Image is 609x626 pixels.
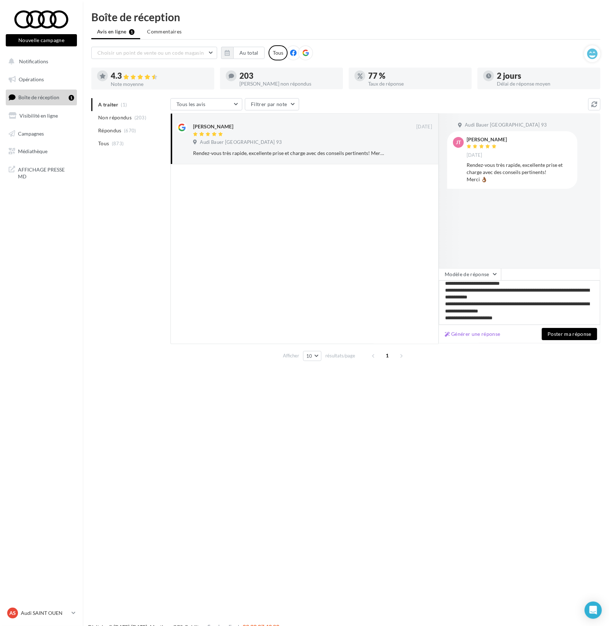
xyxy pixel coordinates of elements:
[233,47,265,59] button: Au total
[134,115,147,120] span: (203)
[200,139,282,146] span: Audi Bauer [GEOGRAPHIC_DATA] 93
[69,95,74,101] div: 1
[124,128,136,133] span: (670)
[4,54,75,69] button: Notifications
[19,58,48,64] span: Notifications
[98,140,109,147] span: Tous
[91,47,217,59] button: Choisir un point de vente ou un code magasin
[368,72,466,80] div: 77 %
[239,72,337,80] div: 203
[98,114,132,121] span: Non répondus
[269,45,288,60] div: Tous
[467,137,507,142] div: [PERSON_NAME]
[442,330,503,338] button: Générer une réponse
[21,609,69,617] p: Audi SAINT OUEN
[111,72,209,80] div: 4.3
[585,602,602,619] div: Open Intercom Messenger
[239,81,337,86] div: [PERSON_NAME] non répondus
[19,113,58,119] span: Visibilité en ligne
[456,139,461,146] span: JT
[4,90,78,105] a: Boîte de réception1
[193,123,233,130] div: [PERSON_NAME]
[177,101,206,107] span: Tous les avis
[467,152,482,159] span: [DATE]
[4,108,78,123] a: Visibilité en ligne
[97,50,204,56] span: Choisir un point de vente ou un code magasin
[4,162,78,183] a: AFFICHAGE PRESSE MD
[467,161,572,183] div: Rendez-vous très rapide, excellente prise et charge avec des conseils pertinents! Merci 👌🏾
[4,126,78,141] a: Campagnes
[6,606,77,620] a: AS Audi SAINT OUEN
[497,72,595,80] div: 2 jours
[221,47,265,59] button: Au total
[18,165,74,180] span: AFFICHAGE PRESSE MD
[497,81,595,86] div: Délai de réponse moyen
[303,351,321,361] button: 10
[306,353,312,359] span: 10
[542,328,597,340] button: Poster ma réponse
[112,141,124,146] span: (873)
[9,609,16,617] span: AS
[465,122,547,128] span: Audi Bauer [GEOGRAPHIC_DATA] 93
[368,81,466,86] div: Taux de réponse
[98,127,122,134] span: Répondus
[439,268,501,280] button: Modèle de réponse
[18,94,59,100] span: Boîte de réception
[18,148,47,154] span: Médiathèque
[4,72,78,87] a: Opérations
[6,34,77,46] button: Nouvelle campagne
[170,98,242,110] button: Tous les avis
[245,98,299,110] button: Filtrer par note
[325,352,355,359] span: résultats/page
[18,130,44,136] span: Campagnes
[382,350,393,361] span: 1
[111,82,209,87] div: Note moyenne
[283,352,299,359] span: Afficher
[91,12,600,22] div: Boîte de réception
[4,144,78,159] a: Médiathèque
[19,76,44,82] span: Opérations
[193,150,385,157] div: Rendez-vous très rapide, excellente prise et charge avec des conseils pertinents! Merci 👌🏾
[416,124,432,130] span: [DATE]
[147,28,182,35] span: Commentaires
